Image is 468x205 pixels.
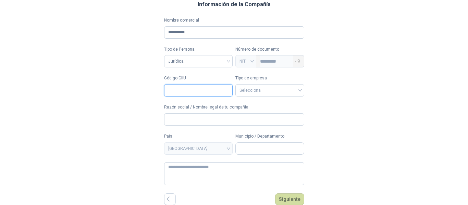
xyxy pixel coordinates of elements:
span: Jurídica [168,56,229,66]
span: NIT [239,56,252,66]
span: COLOMBIA [168,143,229,154]
p: Número de documento [235,46,304,53]
label: Tipo de empresa [235,75,304,81]
label: Pais [164,133,233,140]
label: Razón social / Nombre legal de tu compañía [164,104,304,111]
label: Municipio / Departamento [235,133,304,140]
label: Tipo de Persona [164,46,233,53]
span: - 9 [295,55,300,67]
label: Código CIIU [164,75,233,81]
button: Siguiente [275,193,304,205]
label: Nombre comercial [164,17,304,24]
